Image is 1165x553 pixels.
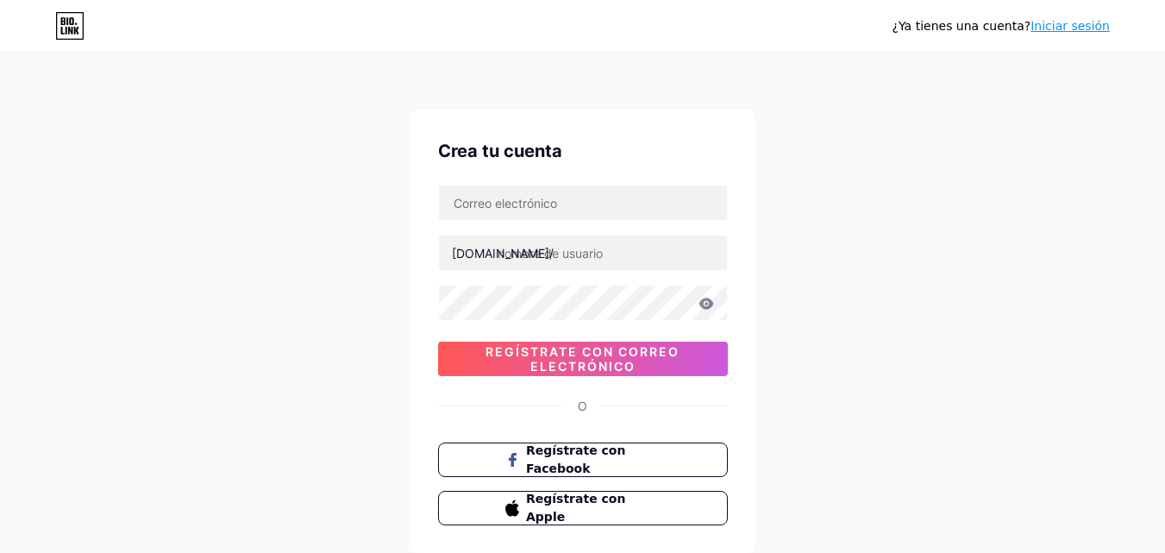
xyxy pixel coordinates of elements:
[439,185,727,220] input: Correo electrónico
[452,246,554,261] font: [DOMAIN_NAME]/
[485,344,680,374] font: Regístrate con correo electrónico
[438,443,728,477] button: Regístrate con Facebook
[438,491,728,525] button: Regístrate con Apple
[578,399,587,413] font: O
[438,141,562,161] font: Crea tu cuenta
[439,236,727,270] input: nombre de usuario
[1030,19,1110,33] a: Iniciar sesión
[438,342,728,376] button: Regístrate con correo electrónico
[526,492,625,524] font: Regístrate con Apple
[526,443,625,475] font: Regístrate con Facebook
[893,19,1031,33] font: ¿Ya tienes una cuenta?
